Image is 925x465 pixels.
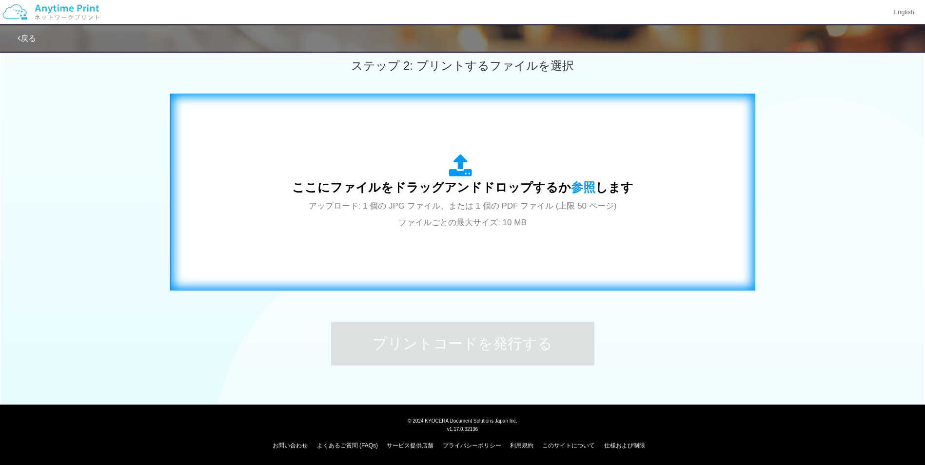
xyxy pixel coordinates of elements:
a: 仕様および制限 [604,442,645,449]
span: 参照 [571,180,595,194]
a: プライバシーポリシー [443,442,501,449]
button: プリントコードを発行する [331,322,594,366]
a: 戻る [18,34,36,42]
a: 利用規約 [510,442,533,449]
span: v1.17.0.32136 [447,426,478,432]
a: このサイトについて [542,442,595,449]
span: アップロード: 1 個の JPG ファイル、または 1 個の PDF ファイル (上限 50 ページ) ファイルごとの最大サイズ: 10 MB [309,201,617,227]
span: ここにファイルをドラッグアンドドロップするか します [292,180,633,194]
a: サービス提供店舗 [387,442,433,449]
span: © 2024 KYOCERA Document Solutions Japan Inc. [408,417,517,424]
span: ステップ 2: プリントするファイルを選択 [351,59,573,72]
a: お問い合わせ [273,442,308,449]
a: よくあるご質問 (FAQs) [317,442,378,449]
